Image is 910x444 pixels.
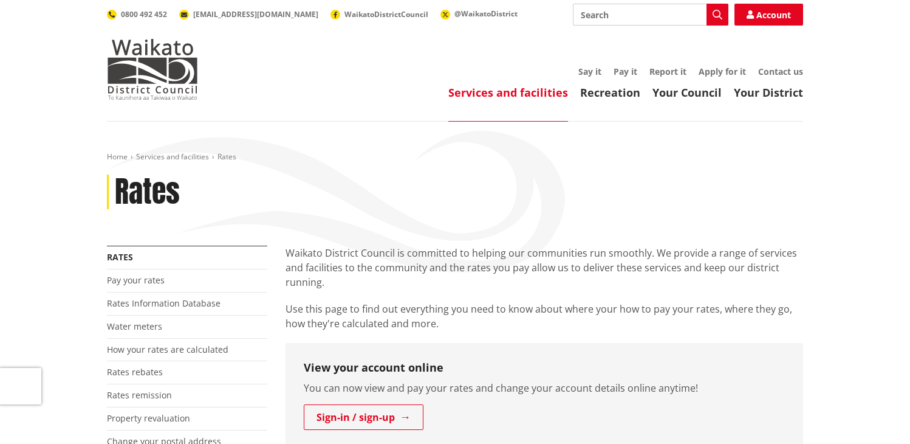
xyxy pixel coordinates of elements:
[580,85,640,100] a: Recreation
[107,412,190,424] a: Property revaluation
[758,66,803,77] a: Contact us
[854,393,898,437] iframe: Messenger Launcher
[107,297,221,309] a: Rates Information Database
[734,4,803,26] a: Account
[734,85,803,100] a: Your District
[217,151,236,162] span: Rates
[115,175,180,210] h1: Rates
[699,66,746,77] a: Apply for it
[107,39,198,100] img: Waikato District Council - Te Kaunihera aa Takiwaa o Waikato
[286,246,803,290] p: Waikato District Council is committed to helping our communities run smoothly. We provide a range...
[179,9,318,19] a: [EMAIL_ADDRESS][DOMAIN_NAME]
[193,9,318,19] span: [EMAIL_ADDRESS][DOMAIN_NAME]
[107,321,162,332] a: Water meters
[107,366,163,378] a: Rates rebates
[107,274,165,286] a: Pay your rates
[304,361,785,375] h3: View your account online
[344,9,428,19] span: WaikatoDistrictCouncil
[304,404,423,430] a: Sign-in / sign-up
[136,151,209,162] a: Services and facilities
[573,4,728,26] input: Search input
[440,9,518,19] a: @WaikatoDistrict
[107,9,167,19] a: 0800 492 452
[107,344,228,355] a: How your rates are calculated
[286,302,803,331] p: Use this page to find out everything you need to know about where your how to pay your rates, whe...
[304,381,785,395] p: You can now view and pay your rates and change your account details online anytime!
[614,66,637,77] a: Pay it
[454,9,518,19] span: @WaikatoDistrict
[107,152,803,162] nav: breadcrumb
[649,66,686,77] a: Report it
[652,85,722,100] a: Your Council
[107,251,133,263] a: Rates
[121,9,167,19] span: 0800 492 452
[107,389,172,401] a: Rates remission
[448,85,568,100] a: Services and facilities
[107,151,128,162] a: Home
[578,66,601,77] a: Say it
[330,9,428,19] a: WaikatoDistrictCouncil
